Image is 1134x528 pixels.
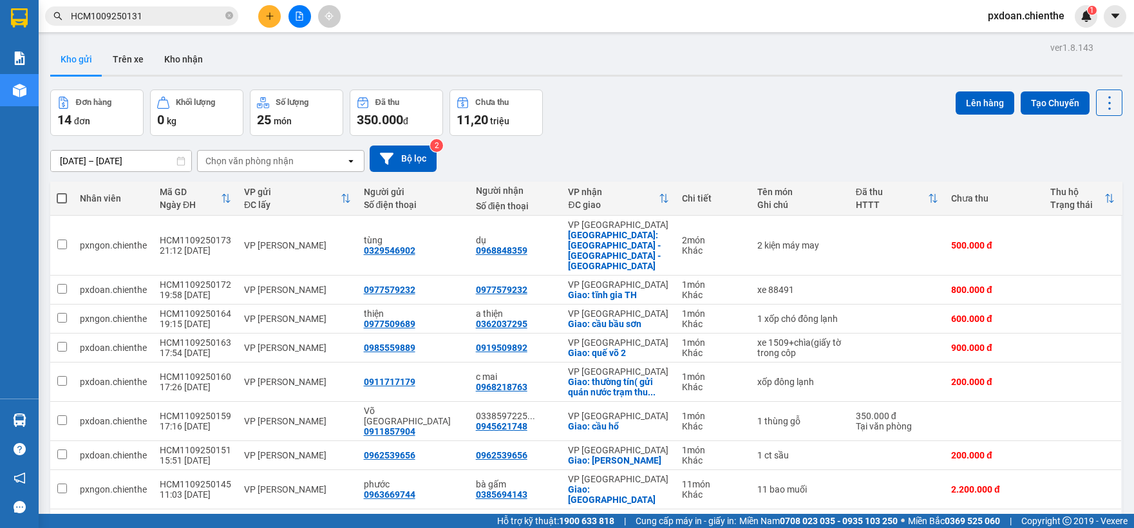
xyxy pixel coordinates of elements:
[244,285,351,295] div: VP [PERSON_NAME]
[476,201,556,211] div: Số điện thoại
[682,308,744,319] div: 1 món
[244,314,351,324] div: VP [PERSON_NAME]
[160,245,231,256] div: 21:12 [DATE]
[951,450,1037,460] div: 200.000 đ
[568,187,659,197] div: VP nhận
[102,44,154,75] button: Trên xe
[364,285,415,295] div: 0977579232
[951,193,1037,203] div: Chưa thu
[325,12,334,21] span: aim
[1010,514,1012,528] span: |
[350,90,443,136] button: Đã thu350.000đ
[80,377,147,387] div: pxdoan.chienthe
[153,182,238,216] th: Toggle SortBy
[1104,5,1126,28] button: caret-down
[50,90,144,136] button: Đơn hàng14đơn
[568,308,669,319] div: VP [GEOGRAPHIC_DATA]
[568,279,669,290] div: VP [GEOGRAPHIC_DATA]
[739,514,898,528] span: Miền Nam
[160,382,231,392] div: 17:26 [DATE]
[364,187,463,197] div: Người gửi
[490,116,509,126] span: triệu
[951,343,1037,353] div: 900.000 đ
[457,112,488,127] span: 11,20
[160,279,231,290] div: HCM1109250172
[364,319,415,329] div: 0977509689
[682,489,744,500] div: Khác
[375,98,399,107] div: Đã thu
[154,44,213,75] button: Kho nhận
[951,285,1037,295] div: 800.000 đ
[364,235,463,245] div: tùng
[682,290,744,300] div: Khác
[682,235,744,245] div: 2 món
[568,445,669,455] div: VP [GEOGRAPHIC_DATA]
[476,308,556,319] div: a thiện
[1021,91,1090,115] button: Tạo Chuyến
[1044,182,1121,216] th: Toggle SortBy
[160,489,231,500] div: 11:03 [DATE]
[288,5,311,28] button: file-add
[636,514,736,528] span: Cung cấp máy in - giấy in:
[757,240,842,250] div: 2 kiện máy may
[50,44,102,75] button: Kho gửi
[682,445,744,455] div: 1 món
[568,348,669,358] div: Giao: quế võ 2
[682,319,744,329] div: Khác
[160,290,231,300] div: 19:58 [DATE]
[11,8,28,28] img: logo-vxr
[150,90,243,136] button: Khối lượng0kg
[757,484,842,495] div: 11 bao muối
[856,421,938,431] div: Tại văn phòng
[364,377,415,387] div: 0911717179
[559,516,614,526] strong: 1900 633 818
[951,240,1037,250] div: 500.000 đ
[497,514,614,528] span: Hỗ trợ kỹ thuật:
[568,513,669,523] div: VP [GEOGRAPHIC_DATA]
[849,182,945,216] th: Toggle SortBy
[449,90,543,136] button: Chưa thu11,20 triệu
[160,445,231,455] div: HCM1109250151
[476,372,556,382] div: c mai
[80,343,147,353] div: pxdoan.chienthe
[51,151,191,171] input: Select a date range.
[568,421,669,431] div: Giao: cầu hổ
[476,421,527,431] div: 0945621748
[295,12,304,21] span: file-add
[265,12,274,21] span: plus
[757,314,842,324] div: 1 xốp chó đông lạnh
[244,450,351,460] div: VP [PERSON_NAME]
[318,5,341,28] button: aim
[274,116,292,126] span: món
[624,514,626,528] span: |
[856,187,928,197] div: Đã thu
[364,489,415,500] div: 0963669744
[682,245,744,256] div: Khác
[682,372,744,382] div: 1 món
[476,479,556,489] div: bà gấm
[757,337,842,358] div: xe 1509+chìa(giấy tờ trong côp
[1050,41,1093,55] div: ver 1.8.143
[476,319,527,329] div: 0362037295
[14,472,26,484] span: notification
[476,245,527,256] div: 0968848359
[364,426,415,437] div: 0911857904
[160,421,231,431] div: 17:16 [DATE]
[276,98,308,107] div: Số lượng
[364,479,463,489] div: phước
[53,12,62,21] span: search
[244,200,341,210] div: ĐC lấy
[780,516,898,526] strong: 0708 023 035 - 0935 103 250
[568,377,669,397] div: Giao: thường tín( gửi quán nước trạm thu phí vạn điểm,26 kho gạo)
[364,406,463,426] div: Võ Thành Nam
[80,240,147,250] div: pxngon.chienthe
[258,5,281,28] button: plus
[244,187,341,197] div: VP gửi
[476,235,556,245] div: dụ
[160,319,231,329] div: 19:15 [DATE]
[527,411,535,421] span: ...
[57,112,71,127] span: 14
[244,240,351,250] div: VP [PERSON_NAME]
[568,337,669,348] div: VP [GEOGRAPHIC_DATA]
[244,484,351,495] div: VP [PERSON_NAME]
